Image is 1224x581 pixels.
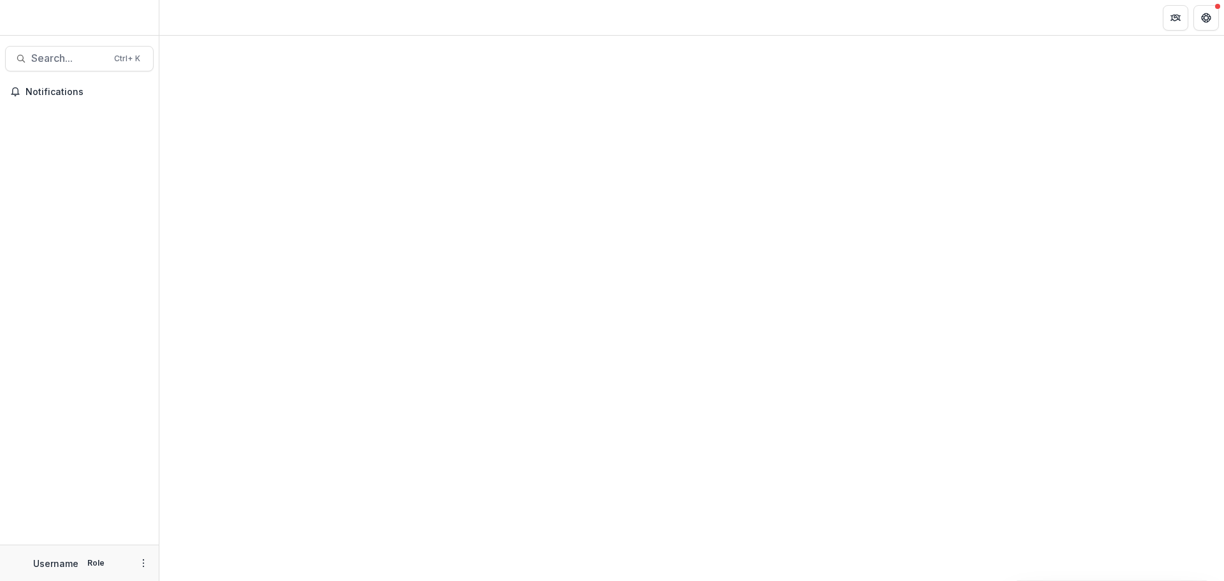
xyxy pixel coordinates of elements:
button: Partners [1163,5,1188,31]
button: More [136,555,151,571]
div: Ctrl + K [112,52,143,66]
span: Search... [31,52,106,64]
p: Username [33,557,78,570]
button: Notifications [5,82,154,102]
span: Notifications [25,87,149,98]
p: Role [84,557,108,569]
button: Search... [5,46,154,71]
button: Get Help [1193,5,1219,31]
nav: breadcrumb [164,8,219,27]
